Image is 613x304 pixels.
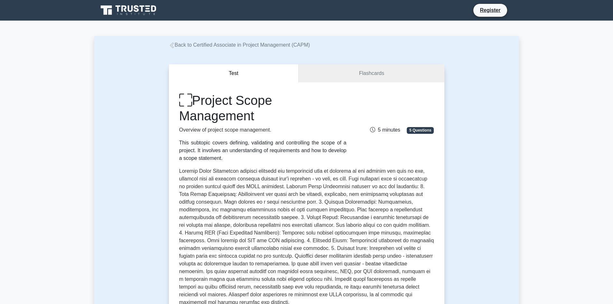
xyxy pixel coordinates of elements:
[299,64,444,83] a: Flashcards
[169,42,310,48] a: Back to Certified Associate in Project Management (CAPM)
[179,126,347,134] p: Overview of project scope management.
[169,64,299,83] button: Test
[476,6,504,14] a: Register
[407,127,434,134] span: 5 Questions
[179,139,347,162] div: This subtopic covers defining, validating and controlling the scope of a project. It involves an ...
[370,127,400,133] span: 5 minutes
[179,93,347,124] h1: Project Scope Management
